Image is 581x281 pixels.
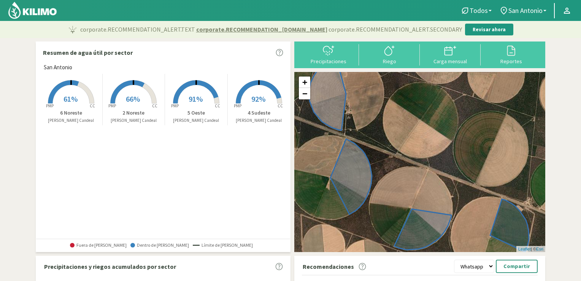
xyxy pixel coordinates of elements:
[518,247,531,251] a: Leaflet
[299,88,310,99] a: Zoom out
[171,103,179,109] tspan: PMP
[189,94,203,104] span: 91%
[473,26,506,34] p: Revisar ahora
[63,94,78,104] span: 61%
[465,24,513,36] button: Revisar ahora
[300,59,357,64] div: Precipitaciones
[251,94,265,104] span: 92%
[329,25,462,34] span: corporate.RECOMMENDATION_ALERT.SECONDARY
[80,25,462,34] p: corporate.RECOMMENDATION_ALERT.TEXT
[40,109,102,117] p: 6 Noreste
[196,25,327,34] span: corporate.RECOMMENDATION_[DOMAIN_NAME]
[46,103,54,109] tspan: PMP
[470,6,488,14] span: Todos
[44,63,72,72] span: San Antonio
[422,59,478,64] div: Carga mensual
[536,247,543,251] a: Esri
[278,103,283,109] tspan: CC
[361,59,417,64] div: Riego
[165,117,227,124] p: [PERSON_NAME] Candeal
[420,44,481,64] button: Carga mensual
[298,44,359,64] button: Precipitaciones
[70,243,127,248] span: Fuera de [PERSON_NAME]
[483,59,539,64] div: Reportes
[215,103,220,109] tspan: CC
[503,262,530,271] p: Compartir
[228,117,290,124] p: [PERSON_NAME] Candeal
[103,109,165,117] p: 2 Noreste
[130,243,189,248] span: Dentro de [PERSON_NAME]
[508,6,543,14] span: San Antonio
[44,262,176,271] p: Precipitaciones y riegos acumulados por sector
[228,109,290,117] p: 4 Sudeste
[40,117,102,124] p: [PERSON_NAME] Candeal
[126,94,140,104] span: 66%
[8,1,57,19] img: Kilimo
[165,109,227,117] p: 5 Oeste
[193,243,253,248] span: Límite de [PERSON_NAME]
[43,48,133,57] p: Resumen de agua útil por sector
[234,103,241,109] tspan: PMP
[103,117,165,124] p: [PERSON_NAME] Candeal
[303,262,354,271] p: Recomendaciones
[108,103,116,109] tspan: PMP
[359,44,420,64] button: Riego
[496,260,538,273] button: Compartir
[299,77,310,88] a: Zoom in
[516,246,545,252] div: | ©
[90,103,95,109] tspan: CC
[481,44,541,64] button: Reportes
[152,103,158,109] tspan: CC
